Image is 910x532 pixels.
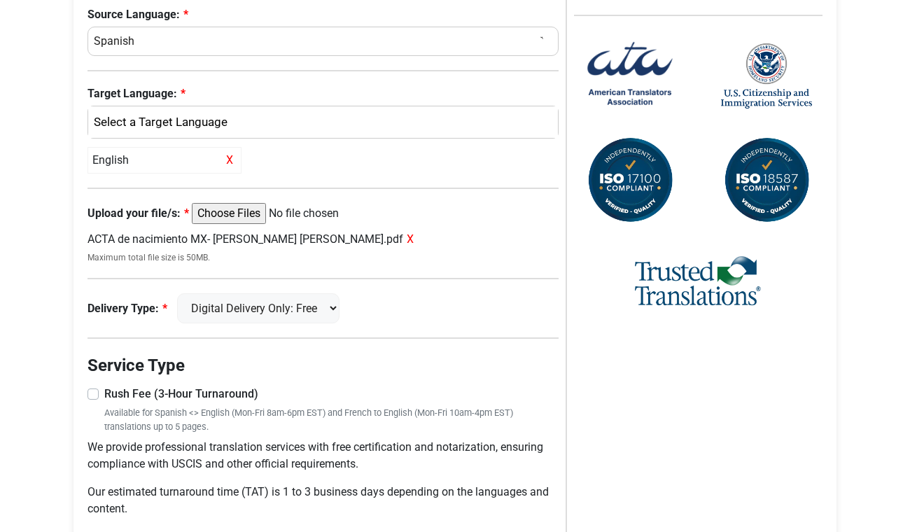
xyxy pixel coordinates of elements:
[95,113,544,132] div: English
[223,152,237,169] span: X
[87,439,559,472] p: We provide professional translation services with free certification and notarization, ensuring c...
[407,232,414,246] span: X
[87,300,167,317] label: Delivery Type:
[104,387,258,400] strong: Rush Fee (3-Hour Turnaround)
[584,30,675,121] img: American Translators Association Logo
[584,135,675,226] img: ISO 17100 Compliant Certification
[87,205,189,222] label: Upload your file/s:
[87,106,559,139] button: English
[87,251,559,264] small: Maximum total file size is 50MB.
[87,231,559,248] div: ACTA de nacimiento MX- [PERSON_NAME] [PERSON_NAME].pdf
[87,147,241,174] div: English
[87,484,559,517] p: Our estimated turnaround time (TAT) is 1 to 3 business days depending on the languages and content.
[87,6,559,23] label: Source Language:
[104,406,559,433] small: Available for Spanish <> English (Mon-Fri 8am-6pm EST) and French to English (Mon-Fri 10am-4pm ES...
[635,254,761,309] img: Trusted Translations Logo
[721,42,812,110] img: United States Citizenship and Immigration Services Logo
[721,135,812,226] img: ISO 18587 Compliant Certification
[87,85,559,102] label: Target Language:
[87,353,559,378] legend: Service Type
